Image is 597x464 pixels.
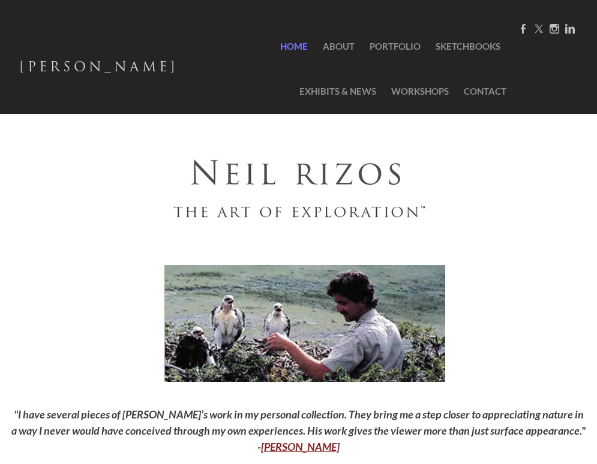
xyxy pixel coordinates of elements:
a: Instagram [550,23,559,35]
a: Exhibits & News [293,69,382,114]
a: [PERSON_NAME] [19,56,178,82]
a: Twitter [534,23,544,35]
a: Linkedin [565,23,575,35]
a: About [317,24,361,69]
a: Contact [458,69,506,114]
span: [PERSON_NAME] [19,56,178,77]
img: 5904685_orig.jpg [164,265,445,382]
a: Facebook [518,23,528,35]
a: [PERSON_NAME] [261,440,340,453]
a: SketchBooks [430,24,506,69]
font: "I have several pieces of [PERSON_NAME]’s work in my personal collection. They bring me a step cl... [11,408,586,453]
img: Neil Rizos [142,147,456,236]
a: Home [262,24,314,69]
a: Portfolio [364,24,427,69]
a: Workshops [385,69,455,114]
